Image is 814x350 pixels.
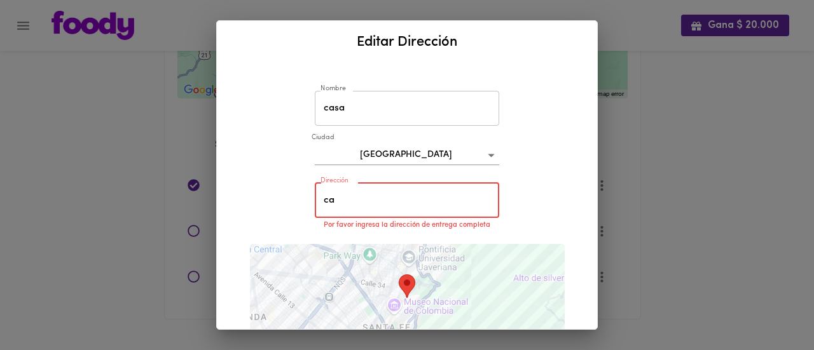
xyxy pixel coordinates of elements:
[315,145,499,165] div: [GEOGRAPHIC_DATA]
[324,220,508,231] p: Por favor ingresa la dirección de entrega completa
[315,91,499,126] input: Mi Casa
[312,133,334,143] label: Ciudad
[399,274,415,298] div: Tu dirección
[315,183,499,218] input: Incluye oficina, apto, piso, etc.
[232,31,582,53] h2: Editar Dirección
[740,276,801,337] iframe: Messagebird Livechat Widget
